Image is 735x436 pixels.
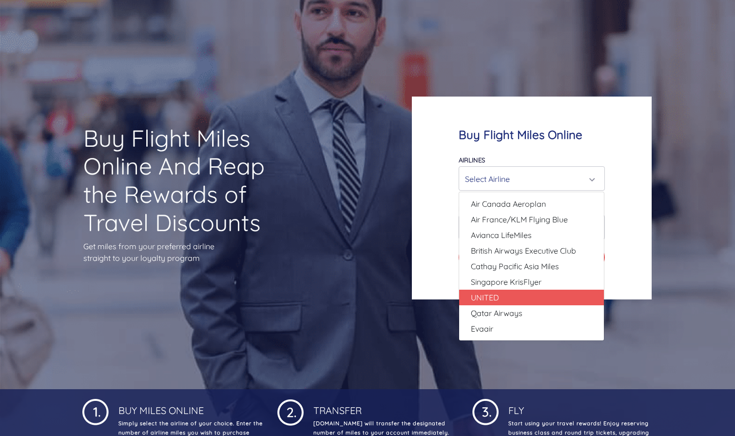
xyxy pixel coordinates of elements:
[471,214,568,225] span: Air France/KLM Flying Blue
[82,397,109,425] img: 1
[471,198,546,210] span: Air Canada Aeroplan
[459,128,604,142] h4: Buy Flight Miles Online
[472,397,499,425] img: 1
[311,397,458,416] h4: Transfer
[471,229,532,241] span: Avianca LifeMiles
[471,260,559,272] span: Cathay Pacific Asia Miles
[471,276,542,288] span: Singapore KrisFlyer
[83,240,284,264] p: Get miles from your preferred airline straight to your loyalty program
[459,156,485,164] label: Airlines
[471,292,499,303] span: UNITED
[459,166,604,191] button: Select Airline
[471,323,493,335] span: Evaair
[116,397,263,416] h4: Buy Miles Online
[506,397,653,416] h4: Fly
[471,307,522,319] span: Qatar Airways
[465,170,592,188] div: Select Airline
[277,397,304,426] img: 1
[83,124,284,237] h1: Buy Flight Miles Online And Reap the Rewards of Travel Discounts
[471,245,576,257] span: British Airways Executive Club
